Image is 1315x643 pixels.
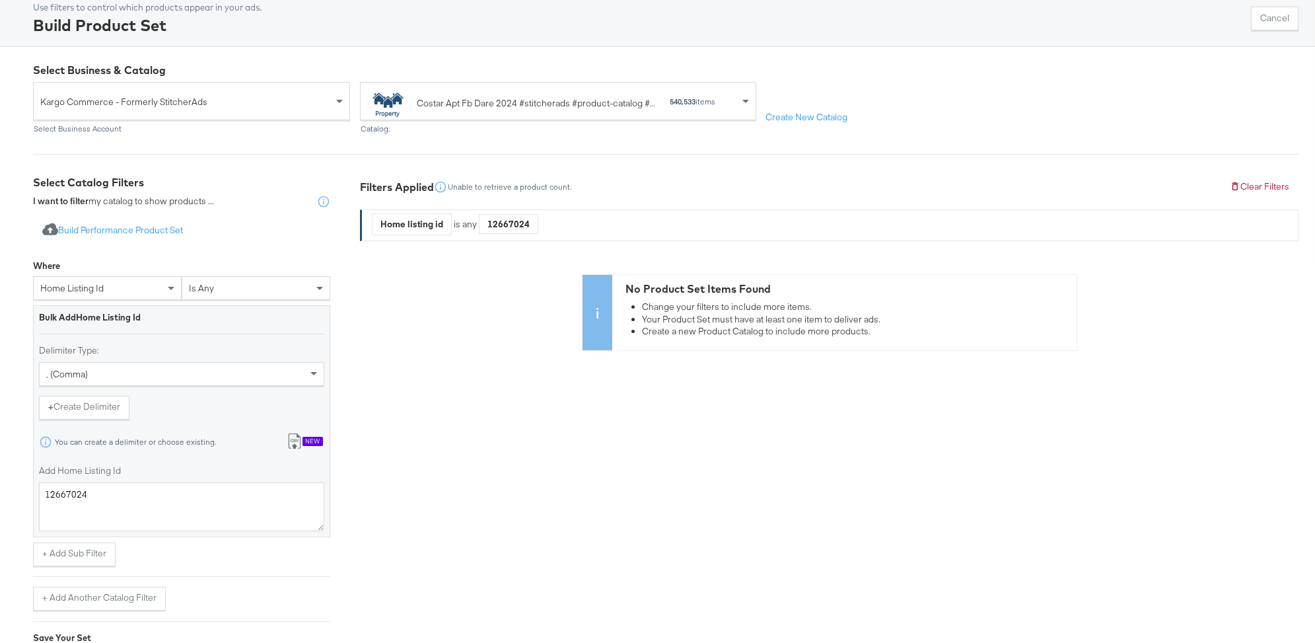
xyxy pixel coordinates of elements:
[33,587,166,611] button: + Add Another Catalog Filter
[373,214,451,235] div: Home listing id
[642,313,1070,326] li: Your Product Set must have at least one item to deliver ads.
[642,325,1070,338] li: Create a new Product Catalog to include more products.
[360,180,434,195] div: Filters Applied
[447,182,572,192] div: Unable to retrieve a product count.
[625,282,1070,297] div: No Product Set Items Found
[33,195,89,207] strong: I want to filter
[40,91,333,113] span: Kargo Commerce - Formerly StitcherAds
[48,400,53,413] strong: +
[46,368,88,380] span: , (comma)
[670,96,695,106] strong: 540,533
[756,106,857,130] button: Create New Catalog
[277,430,332,455] button: New
[452,218,479,231] div: is any
[33,14,262,36] div: Build Product Set
[669,97,716,106] div: items
[39,396,129,420] button: +Create Delimiter
[39,482,324,531] textarea: 12667024
[1221,175,1298,199] button: Clear Filters
[39,311,324,324] div: Bulk Add Home Listing Id
[1251,7,1298,30] button: Cancel
[302,437,323,446] div: New
[417,96,656,110] div: Costar Apt Fb Dare 2024 #stitcherads #product-catalog #keep
[33,219,192,243] button: Build Performance Product Set
[54,437,217,447] div: You can create a delimiter or choose existing.
[642,301,1070,313] li: Change your filters to include more items.
[189,282,214,294] span: is any
[33,175,330,190] div: Select Catalog Filters
[39,465,324,477] label: Add Home Listing Id
[33,195,214,208] div: my catalog to show products ...
[480,214,538,234] div: 12667024
[360,124,756,133] div: Catalog:
[33,260,60,272] div: Where
[33,124,350,133] div: Select Business Account
[39,344,324,357] label: Delimiter Type:
[33,543,116,566] button: + Add Sub Filter
[40,282,104,294] span: Home listing id
[33,1,262,14] div: Use filters to control which products appear in your ads.
[33,63,1298,78] div: Select Business & Catalog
